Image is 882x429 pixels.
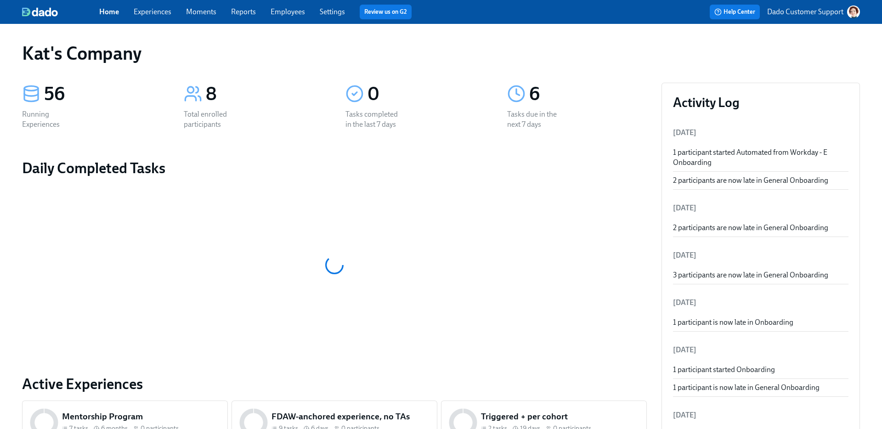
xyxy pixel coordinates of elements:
a: Active Experiences [22,375,647,393]
h1: Kat's Company [22,42,141,64]
div: 6 [529,83,647,106]
li: [DATE] [673,244,848,266]
div: Tasks completed in the last 7 days [345,109,404,130]
div: Total enrolled participants [184,109,243,130]
span: Help Center [714,7,755,17]
p: Dado Customer Support [767,7,843,17]
div: 8 [206,83,323,106]
button: Help Center [710,5,760,19]
li: [DATE] [673,339,848,361]
div: 1 participant started Onboarding [673,365,848,375]
div: 0 [367,83,485,106]
li: [DATE] [673,292,848,314]
a: Settings [320,7,345,16]
a: Reports [231,7,256,16]
li: [DATE] [673,197,848,219]
img: dado [22,7,58,17]
div: 56 [44,83,162,106]
li: [DATE] [673,404,848,426]
button: Review us on G2 [360,5,412,19]
div: 1 participant started Automated from Workday - E Onboarding [673,147,848,168]
h3: Activity Log [673,94,848,111]
li: [DATE] [673,122,848,144]
h5: Triggered + per cohort [481,411,639,423]
button: Dado Customer Support [767,6,860,18]
h2: Daily Completed Tasks [22,159,647,177]
div: 2 participants are now late in General Onboarding [673,223,848,233]
h5: Mentorship Program [62,411,220,423]
img: AATXAJw-nxTkv1ws5kLOi-TQIsf862R-bs_0p3UQSuGH=s96-c [847,6,860,18]
h5: FDAW-anchored experience, no TAs [271,411,430,423]
a: Review us on G2 [364,7,407,17]
div: 2 participants are now late in General Onboarding [673,175,848,186]
a: Employees [271,7,305,16]
div: Running Experiences [22,109,81,130]
div: 1 participant is now late in General Onboarding [673,383,848,393]
a: Moments [186,7,216,16]
div: 1 participant is now late in Onboarding [673,317,848,327]
a: Experiences [134,7,171,16]
div: 3 participants are now late in General Onboarding [673,270,848,280]
a: Home [99,7,119,16]
div: Tasks due in the next 7 days [507,109,566,130]
a: dado [22,7,99,17]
